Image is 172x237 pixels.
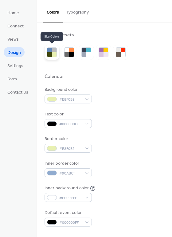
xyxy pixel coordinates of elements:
span: #000000FF [59,121,82,127]
a: Home [4,7,23,18]
span: Home [7,10,19,16]
a: Form [4,74,21,84]
div: Inner border color [45,160,91,167]
span: Form [7,76,17,82]
span: #FFFFFFFF [59,195,82,201]
span: Views [7,36,19,43]
a: Connect [4,21,27,31]
span: #E8F0B2 [59,146,82,152]
div: Default event color [45,210,91,216]
a: Design [4,47,25,57]
div: Calendar [45,74,64,80]
a: Contact Us [4,87,32,97]
span: Design [7,50,21,56]
div: Border color [45,136,91,142]
span: #E8F0B2 [59,96,82,103]
span: Contact Us [7,89,28,96]
div: Background color [45,86,91,93]
a: Views [4,34,22,44]
span: Settings [7,63,23,69]
span: Site Colors [41,32,63,41]
span: #000000FF [59,219,82,226]
div: Text color [45,111,91,118]
div: Inner background color [45,185,89,191]
span: #90ABCF [59,170,82,177]
a: Settings [4,60,27,70]
span: Connect [7,23,24,30]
